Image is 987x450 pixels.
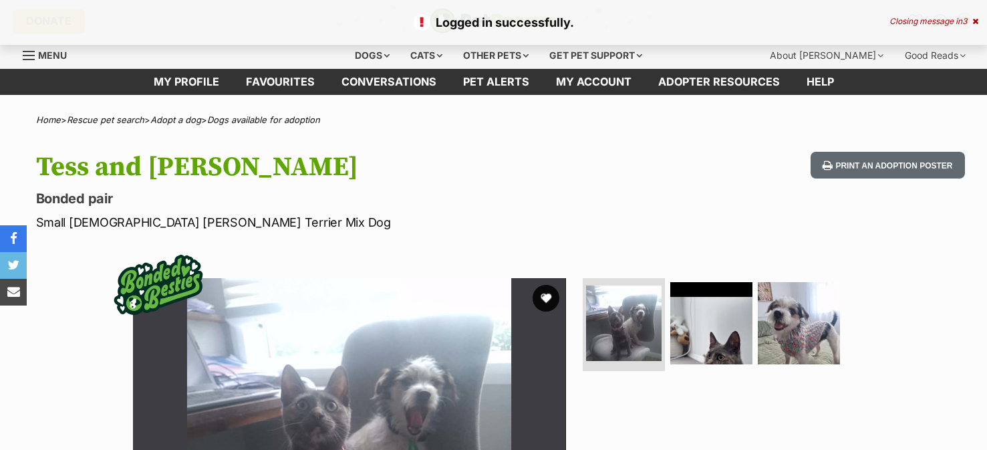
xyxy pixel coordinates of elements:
[36,114,61,125] a: Home
[895,42,975,69] div: Good Reads
[758,282,840,364] img: Photo of Tess And Miley
[36,152,601,183] h1: Tess and [PERSON_NAME]
[811,152,964,179] button: Print an adoption poster
[233,69,328,95] a: Favourites
[36,213,601,231] p: Small [DEMOGRAPHIC_DATA] [PERSON_NAME] Terrier Mix Dog
[23,42,76,66] a: Menu
[328,69,450,95] a: conversations
[140,69,233,95] a: My profile
[645,69,793,95] a: Adopter resources
[36,189,601,208] p: Bonded pair
[105,231,212,338] img: bonded besties
[3,115,985,125] div: > > >
[586,286,662,361] img: Photo of Tess And Miley
[401,42,452,69] div: Cats
[67,114,144,125] a: Rescue pet search
[962,16,967,26] span: 3
[670,282,752,364] img: Photo of Tess And Miley
[345,42,399,69] div: Dogs
[793,69,847,95] a: Help
[450,69,543,95] a: Pet alerts
[38,49,67,61] span: Menu
[454,42,538,69] div: Other pets
[533,285,559,312] button: favourite
[760,42,893,69] div: About [PERSON_NAME]
[207,114,320,125] a: Dogs available for adoption
[13,13,974,31] p: Logged in successfully.
[889,17,978,26] div: Closing message in
[540,42,652,69] div: Get pet support
[543,69,645,95] a: My account
[150,114,201,125] a: Adopt a dog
